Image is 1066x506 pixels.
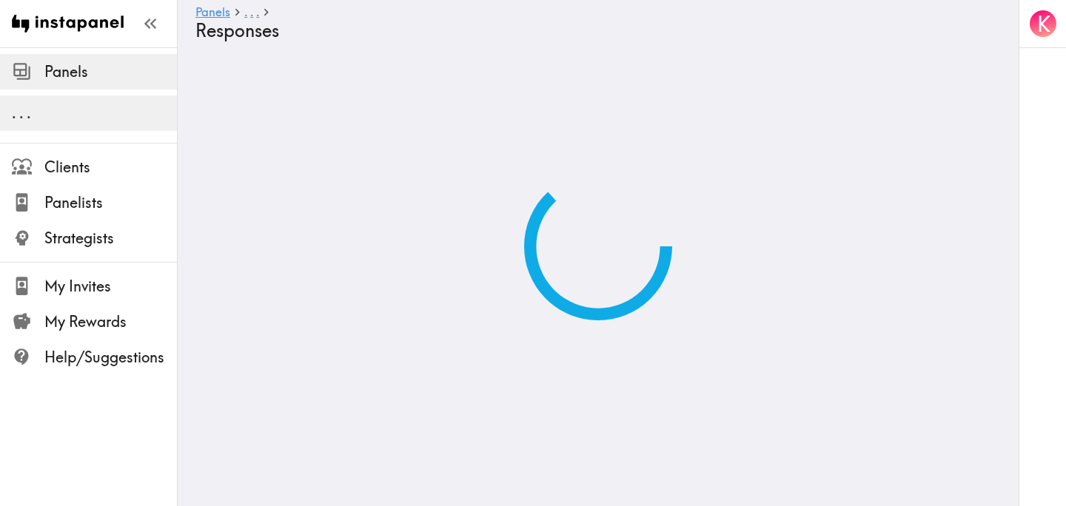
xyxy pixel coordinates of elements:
[44,157,177,178] span: Clients
[27,104,31,122] span: .
[250,4,253,19] span: .
[44,61,177,82] span: Panels
[195,6,230,20] a: Panels
[44,192,177,213] span: Panelists
[244,4,247,19] span: .
[1028,9,1058,38] button: K
[44,276,177,297] span: My Invites
[12,104,16,122] span: .
[19,104,24,122] span: .
[195,20,989,41] h4: Responses
[44,311,177,332] span: My Rewards
[244,6,259,20] a: ...
[256,4,259,19] span: .
[44,228,177,249] span: Strategists
[1037,11,1050,37] span: K
[44,347,177,368] span: Help/Suggestions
